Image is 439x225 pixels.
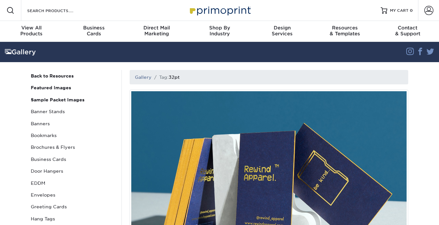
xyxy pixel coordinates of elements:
[31,97,84,102] strong: Sample Packet Images
[376,25,439,37] div: & Support
[314,25,376,37] div: & Templates
[28,94,117,106] a: Sample Packet Images
[188,21,251,42] a: Shop ByIndustry
[188,25,251,37] div: Industry
[135,75,152,80] a: Gallery
[28,70,117,82] a: Back to Resources
[28,189,117,201] a: Envelopes
[28,106,117,117] a: Banner Stands
[28,153,117,165] a: Business Cards
[31,85,71,90] strong: Featured Images
[125,21,188,42] a: Direct MailMarketing
[314,21,376,42] a: Resources& Templates
[376,25,439,31] span: Contact
[28,141,117,153] a: Brochures & Flyers
[63,21,126,42] a: BusinessCards
[63,25,126,37] div: Cards
[28,201,117,213] a: Greeting Cards
[28,165,117,177] a: Door Hangers
[251,21,314,42] a: DesignServices
[152,74,180,80] li: Tag:
[28,177,117,189] a: EDDM
[251,25,314,37] div: Services
[187,3,252,17] img: Primoprint
[28,213,117,225] a: Hang Tags
[410,8,413,13] span: 0
[28,130,117,141] a: Bookmarks
[28,118,117,130] a: Banners
[390,8,409,13] span: MY CART
[188,25,251,31] span: Shop By
[27,7,90,14] input: SEARCH PRODUCTS.....
[169,75,180,80] h1: 32pt
[63,25,126,31] span: Business
[251,25,314,31] span: Design
[125,25,188,37] div: Marketing
[125,25,188,31] span: Direct Mail
[314,25,376,31] span: Resources
[376,21,439,42] a: Contact& Support
[28,82,117,94] a: Featured Images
